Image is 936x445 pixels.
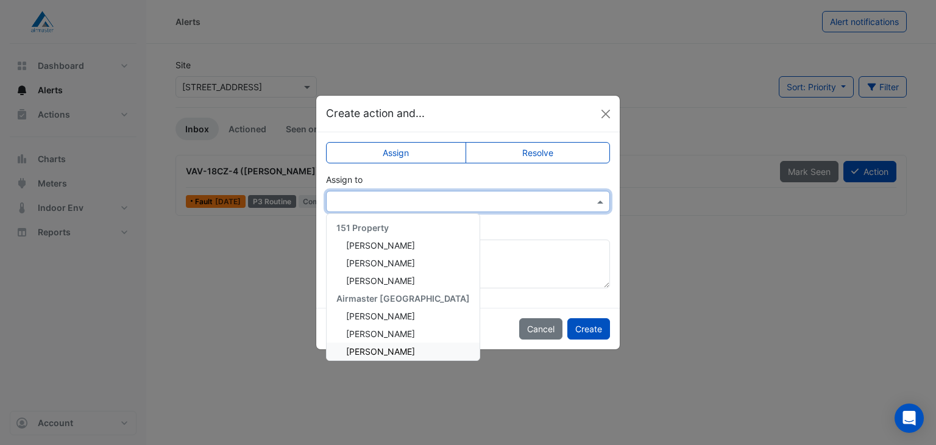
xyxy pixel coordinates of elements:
[466,142,611,163] label: Resolve
[895,404,924,433] div: Open Intercom Messenger
[519,318,562,340] button: Cancel
[326,105,425,121] h5: Create action and...
[346,346,415,357] span: [PERSON_NAME]
[346,240,415,251] span: [PERSON_NAME]
[346,311,415,321] span: [PERSON_NAME]
[326,142,466,163] label: Assign
[567,318,610,340] button: Create
[336,293,470,304] span: Airmaster [GEOGRAPHIC_DATA]
[346,258,415,268] span: [PERSON_NAME]
[326,213,480,361] ng-dropdown-panel: Options list
[597,105,615,123] button: Close
[336,222,389,233] span: 151 Property
[326,173,363,186] label: Assign to
[346,329,415,339] span: [PERSON_NAME]
[346,276,415,286] span: [PERSON_NAME]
